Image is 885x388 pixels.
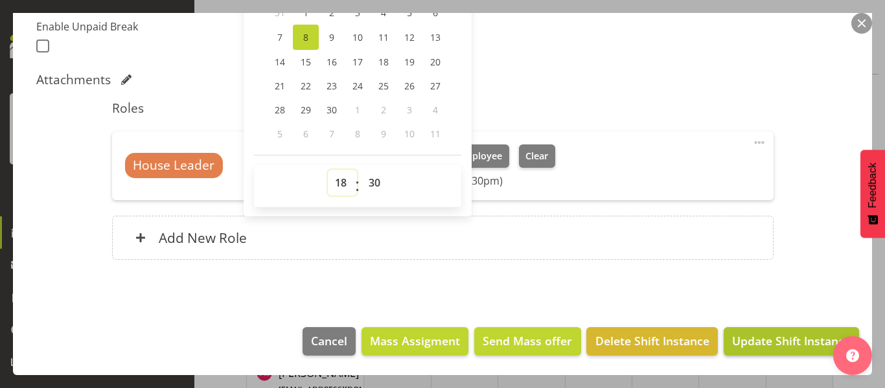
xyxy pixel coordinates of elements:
span: Clear [525,149,548,163]
a: 11 [371,25,397,50]
span: 22 [301,80,311,92]
span: 19 [404,56,415,68]
label: Enable Unpaid Break [36,19,228,34]
span: 24 [352,80,363,92]
span: 11 [378,31,389,43]
a: 28 [267,98,293,122]
span: 27 [430,80,441,92]
span: 12 [404,31,415,43]
button: Update Shift Instance [724,327,859,356]
span: 30 [327,104,337,116]
span: 16 [327,56,337,68]
span: 31 [275,6,285,19]
button: Feedback - Show survey [860,150,885,238]
button: Delete Shift Instance [586,327,717,356]
a: 1 [293,1,319,25]
a: 13 [422,25,448,50]
a: 16 [319,50,345,74]
a: 12 [397,25,422,50]
span: 20 [430,56,441,68]
a: 29 [293,98,319,122]
a: 6 [422,1,448,25]
a: 5 [397,1,422,25]
span: 17 [352,56,363,68]
span: 26 [404,80,415,92]
a: 10 [345,25,371,50]
span: 2 [381,104,386,116]
span: House Leader [133,156,214,175]
span: 1 [303,6,308,19]
a: 2 [319,1,345,25]
span: 6 [303,128,308,140]
a: 7 [267,25,293,50]
button: Send Mass offer [474,327,580,356]
span: 9 [381,128,386,140]
span: 1 [355,104,360,116]
span: Send Mass offer [483,332,572,349]
span: 15 [301,56,311,68]
h5: Roles [112,100,774,116]
span: 4 [433,104,438,116]
span: 6 [433,6,438,19]
span: 10 [404,128,415,140]
span: Cancel [311,332,347,349]
span: 3 [407,104,412,116]
h5: Attachments [36,72,111,87]
span: Mass Assigment [370,332,460,349]
a: 15 [293,50,319,74]
span: 8 [303,31,308,43]
a: 14 [267,50,293,74]
span: 4 [381,6,386,19]
span: 2 [329,6,334,19]
a: 19 [397,50,422,74]
button: Mass Assigment [362,327,468,356]
a: 25 [371,74,397,98]
span: 10 [352,31,363,43]
span: Feedback [867,163,879,208]
span: 21 [275,80,285,92]
a: 9 [319,25,345,50]
a: 3 [345,1,371,25]
span: Delete Shift Instance [595,332,709,349]
img: help-xxl-2.png [846,349,859,362]
span: 5 [277,128,282,140]
span: 9 [329,31,334,43]
a: 27 [422,74,448,98]
a: 30 [319,98,345,122]
span: 29 [301,104,311,116]
span: 13 [430,31,441,43]
span: Update Shift Instance [732,332,851,349]
a: 22 [293,74,319,98]
a: 24 [345,74,371,98]
span: 5 [407,6,412,19]
span: 7 [277,31,282,43]
span: 7 [329,128,334,140]
span: : [355,170,360,202]
span: 23 [327,80,337,92]
span: 25 [378,80,389,92]
span: 8 [355,128,360,140]
h6: Add New Role [159,229,247,246]
button: Cancel [303,327,356,356]
span: 3 [355,6,360,19]
span: 28 [275,104,285,116]
span: 18 [378,56,389,68]
span: 14 [275,56,285,68]
a: 26 [397,74,422,98]
a: 20 [422,50,448,74]
span: 11 [430,128,441,140]
a: 23 [319,74,345,98]
a: 8 [293,25,319,50]
a: 4 [371,1,397,25]
a: 21 [267,74,293,98]
a: 18 [371,50,397,74]
button: Clear [519,144,556,168]
h6: (2:00pm - 6:30pm) [415,174,555,187]
a: 17 [345,50,371,74]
